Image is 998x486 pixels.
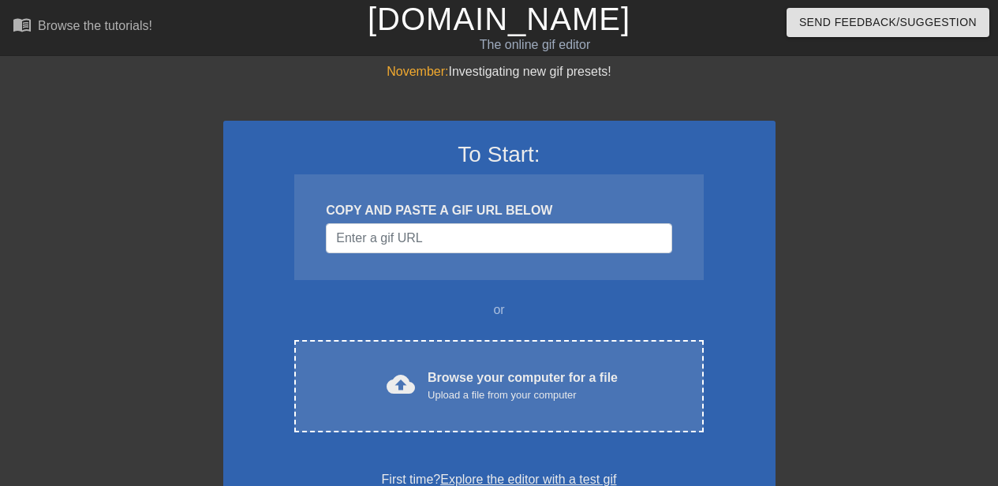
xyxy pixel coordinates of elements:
div: or [264,301,734,320]
div: Browse the tutorials! [38,19,152,32]
span: November: [387,65,448,78]
a: [DOMAIN_NAME] [368,2,630,36]
div: Investigating new gif presets! [223,62,776,81]
div: Browse your computer for a file [428,368,618,403]
div: COPY AND PASTE A GIF URL BELOW [326,201,671,220]
span: menu_book [13,15,32,34]
h3: To Start: [244,141,755,168]
a: Explore the editor with a test gif [440,473,616,486]
button: Send Feedback/Suggestion [787,8,989,37]
span: Send Feedback/Suggestion [799,13,977,32]
a: Browse the tutorials! [13,15,152,39]
input: Username [326,223,671,253]
div: Upload a file from your computer [428,387,618,403]
span: cloud_upload [387,370,415,398]
div: The online gif editor [341,36,730,54]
